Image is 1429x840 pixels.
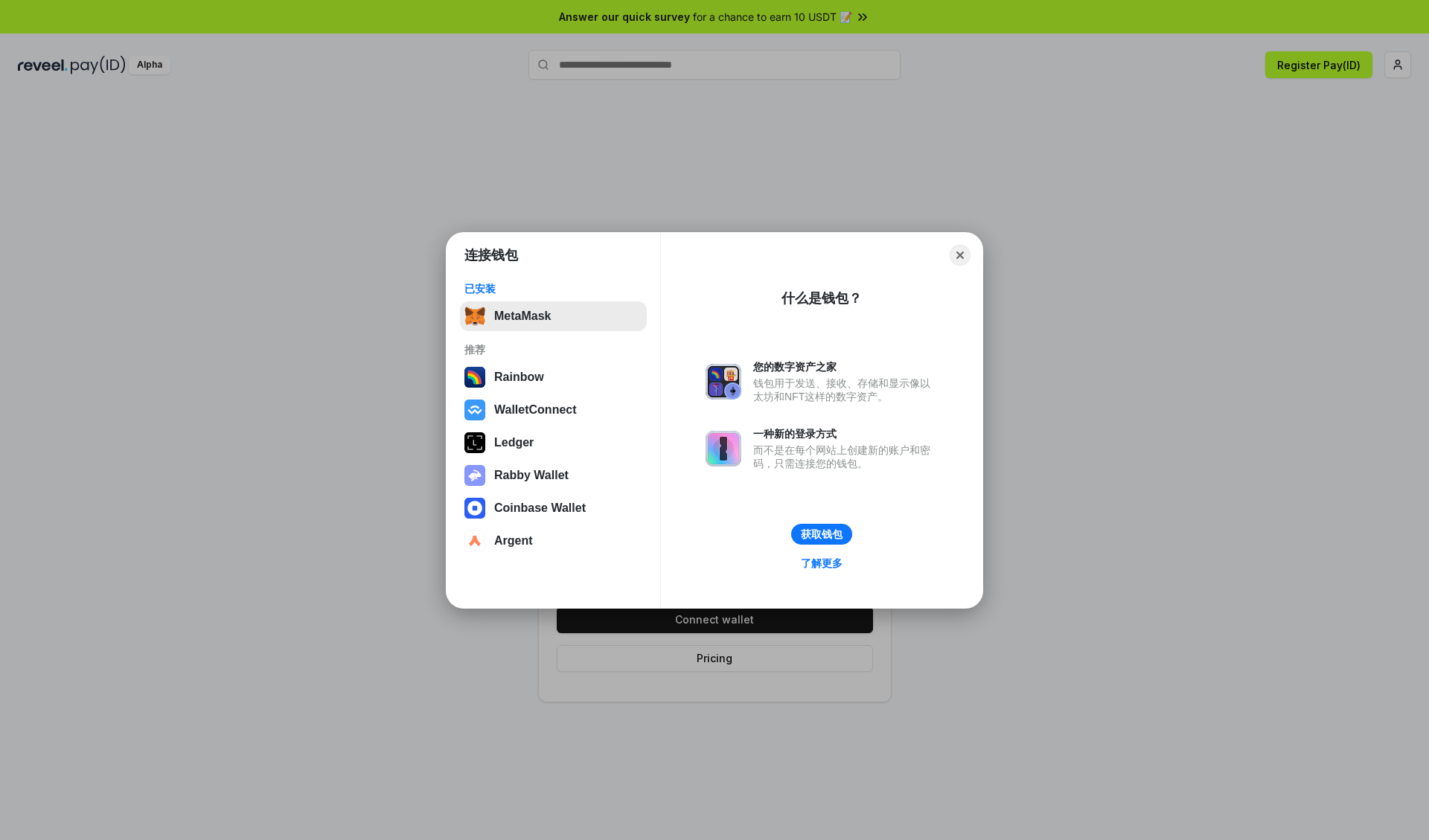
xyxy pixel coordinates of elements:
[460,428,647,458] button: Ledger
[460,301,647,331] button: MetaMask
[460,362,647,392] button: Rainbow
[753,443,938,470] div: 而不是在每个网站上创建新的账户和密码，只需连接您的钱包。
[464,306,485,327] img: svg+xml,%3Csvg%20fill%3D%22none%22%20height%3D%2233%22%20viewBox%3D%220%200%2035%2033%22%20width%...
[950,245,971,266] button: Close
[460,395,647,425] button: WalletConnect
[753,360,938,373] div: 您的数字资产之家
[460,493,647,523] button: Coinbase Wallet
[706,364,741,400] img: svg+xml,%3Csvg%20xmlns%3D%22http%3A%2F%2Fwww.w3.org%2F2000%2Fsvg%22%20fill%3D%22none%22%20viewBox...
[464,498,485,519] img: svg+xml,%3Csvg%20width%3D%2228%22%20height%3D%2228%22%20viewBox%3D%220%200%2028%2028%22%20fill%3D...
[464,367,485,388] img: svg+xml,%3Csvg%20width%3D%22120%22%20height%3D%22120%22%20viewBox%3D%220%200%20120%20120%22%20fil...
[460,526,647,556] button: Argent
[464,432,485,453] img: svg+xml,%3Csvg%20xmlns%3D%22http%3A%2F%2Fwww.w3.org%2F2000%2Fsvg%22%20width%3D%2228%22%20height%3...
[464,246,518,264] h1: 连接钱包
[464,343,642,356] div: 推荐
[791,524,852,545] button: 获取钱包
[494,501,586,515] div: Coinbase Wallet
[801,528,843,541] div: 获取钱包
[494,534,533,548] div: Argent
[753,376,938,403] div: 钱包用于发送、接收、存储和显示像以太坊和NFT这样的数字资产。
[464,465,485,486] img: svg+xml,%3Csvg%20xmlns%3D%22http%3A%2F%2Fwww.w3.org%2F2000%2Fsvg%22%20fill%3D%22none%22%20viewBox...
[460,461,647,490] button: Rabby Wallet
[781,289,862,307] div: 什么是钱包？
[464,530,485,551] img: svg+xml,%3Csvg%20width%3D%2228%22%20height%3D%2228%22%20viewBox%3D%220%200%2028%2028%22%20fill%3D...
[706,431,741,467] img: svg+xml,%3Csvg%20xmlns%3D%22http%3A%2F%2Fwww.w3.org%2F2000%2Fsvg%22%20fill%3D%22none%22%20viewBox...
[801,557,843,570] div: 了解更多
[494,371,544,384] div: Rainbow
[494,469,569,482] div: Rabby Wallet
[753,427,938,440] div: 一种新的登录方式
[464,400,485,420] img: svg+xml,%3Csvg%20width%3D%2228%22%20height%3D%2228%22%20viewBox%3D%220%200%2028%2028%22%20fill%3D...
[494,310,551,323] div: MetaMask
[792,554,851,573] a: 了解更多
[464,282,642,295] div: 已安装
[494,436,534,449] div: Ledger
[494,403,577,417] div: WalletConnect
